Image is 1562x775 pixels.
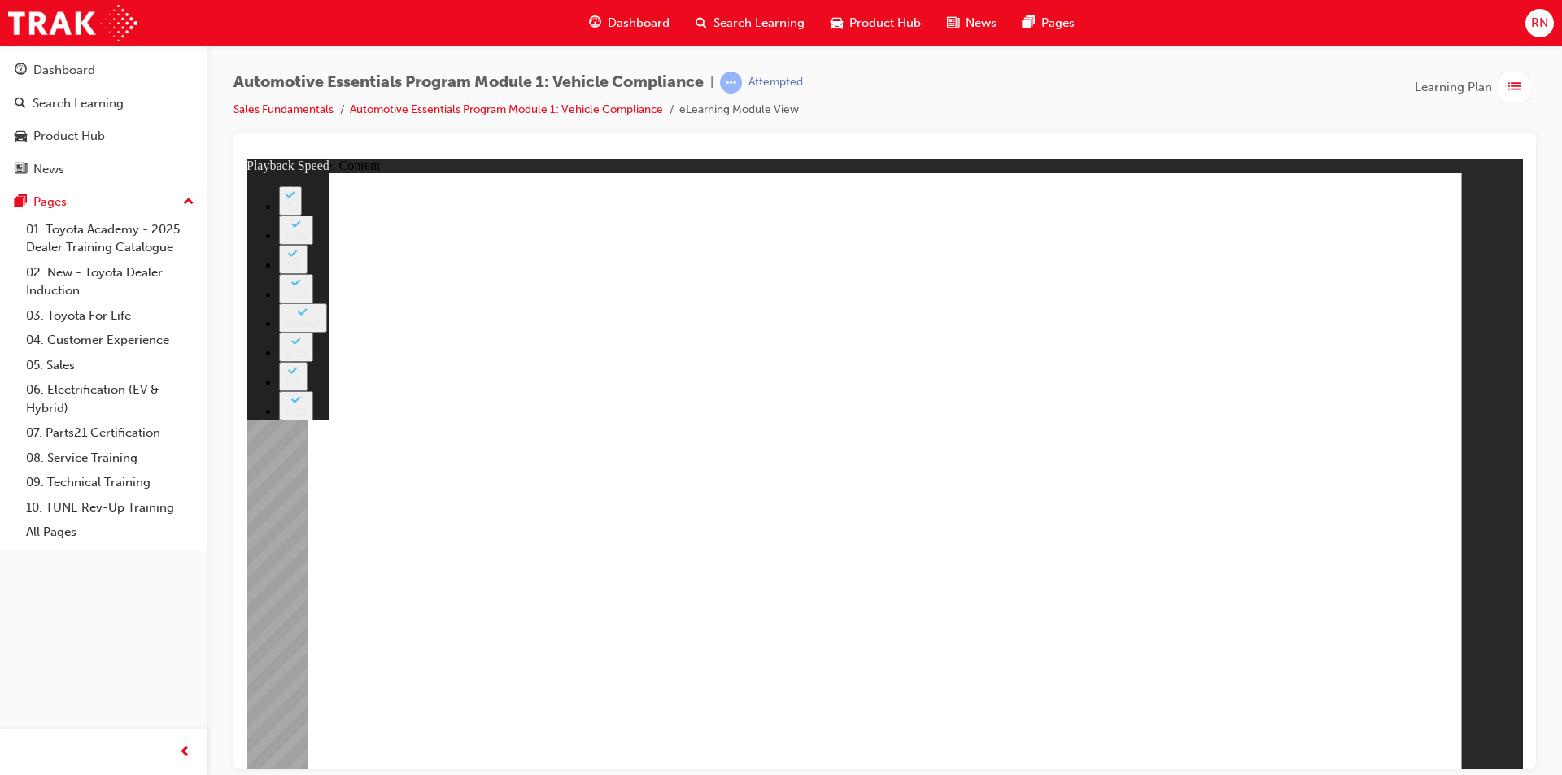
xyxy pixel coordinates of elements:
a: pages-iconPages [1010,7,1088,40]
span: pages-icon [15,195,27,210]
span: news-icon [15,163,27,177]
a: Sales Fundamentals [233,102,334,116]
img: Trak [8,5,137,41]
a: 10. TUNE Rev-Up Training [20,495,201,520]
div: Pages [33,193,67,211]
span: Automotive Essentials Program Module 1: Vehicle Compliance [233,73,704,92]
span: | [710,73,713,92]
a: All Pages [20,520,201,545]
span: list-icon [1508,77,1521,98]
span: up-icon [183,192,194,213]
div: News [33,160,64,179]
span: guage-icon [15,63,27,78]
a: guage-iconDashboard [576,7,683,40]
button: DashboardSearch LearningProduct HubNews [7,52,201,187]
span: Pages [1041,14,1075,33]
a: 04. Customer Experience [20,328,201,353]
span: Dashboard [608,14,670,33]
span: RN [1531,14,1548,33]
a: news-iconNews [934,7,1010,40]
div: Search Learning [33,94,124,113]
a: Automotive Essentials Program Module 1: Vehicle Compliance [350,102,663,116]
a: Search Learning [7,89,201,119]
span: pages-icon [1023,13,1035,33]
button: Learning Plan [1415,72,1536,102]
span: search-icon [15,97,26,111]
span: news-icon [947,13,959,33]
span: Product Hub [849,14,921,33]
span: guage-icon [589,13,601,33]
span: Search Learning [713,14,805,33]
a: car-iconProduct Hub [818,7,934,40]
a: Dashboard [7,55,201,85]
button: Pages [7,187,201,217]
div: Dashboard [33,61,95,80]
a: 01. Toyota Academy - 2025 Dealer Training Catalogue [20,217,201,260]
span: News [966,14,997,33]
span: car-icon [15,129,27,144]
a: 08. Service Training [20,446,201,471]
a: 07. Parts21 Certification [20,420,201,446]
div: Attempted [748,75,803,90]
span: Learning Plan [1415,78,1492,97]
a: 06. Electrification (EV & Hybrid) [20,377,201,420]
div: Product Hub [33,127,105,146]
a: 03. Toyota For Life [20,303,201,329]
span: search-icon [696,13,707,33]
a: search-iconSearch Learning [683,7,818,40]
button: RN [1525,9,1554,37]
a: News [7,155,201,185]
span: car-icon [831,13,843,33]
span: prev-icon [179,742,191,763]
a: 02. New - Toyota Dealer Induction [20,260,201,303]
a: 09. Technical Training [20,470,201,495]
span: learningRecordVerb_ATTEMPT-icon [720,72,742,94]
li: eLearning Module View [679,101,799,120]
a: 05. Sales [20,353,201,378]
a: Product Hub [7,121,201,151]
